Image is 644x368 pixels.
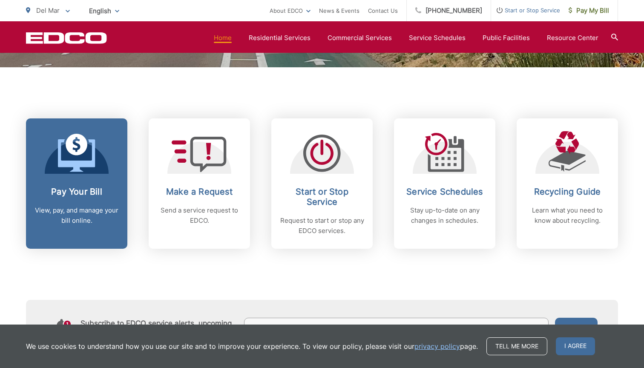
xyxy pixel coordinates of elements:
h2: Start or Stop Service [280,187,364,207]
a: Public Facilities [483,33,530,43]
h2: Service Schedules [402,187,487,197]
p: Send a service request to EDCO. [157,205,241,226]
p: Learn what you need to know about recycling. [525,205,609,226]
h2: Pay Your Bill [34,187,119,197]
a: Service Schedules Stay up-to-date on any changes in schedules. [394,118,495,249]
a: About EDCO [270,6,310,16]
a: Recycling Guide Learn what you need to know about recycling. [517,118,618,249]
a: Service Schedules [409,33,466,43]
input: Enter your email address... [244,318,549,337]
button: Submit [555,318,598,337]
a: Residential Services [249,33,310,43]
h2: Make a Request [157,187,241,197]
p: Request to start or stop any EDCO services. [280,216,364,236]
a: Pay Your Bill View, pay, and manage your bill online. [26,118,127,249]
a: Resource Center [547,33,598,43]
span: Pay My Bill [569,6,609,16]
p: View, pay, and manage your bill online. [34,205,119,226]
p: We use cookies to understand how you use our site and to improve your experience. To view our pol... [26,341,478,351]
span: I agree [556,337,595,355]
a: Contact Us [368,6,398,16]
a: privacy policy [414,341,460,351]
a: Home [214,33,232,43]
span: English [83,3,126,18]
h2: Recycling Guide [525,187,609,197]
a: Commercial Services [328,33,392,43]
a: News & Events [319,6,359,16]
a: Tell me more [486,337,547,355]
p: Stay up-to-date on any changes in schedules. [402,205,487,226]
span: Del Mar [36,6,60,14]
a: Make a Request Send a service request to EDCO. [149,118,250,249]
h4: Subscribe to EDCO service alerts, upcoming events & environmental news: [80,319,236,336]
a: EDCD logo. Return to the homepage. [26,32,107,44]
